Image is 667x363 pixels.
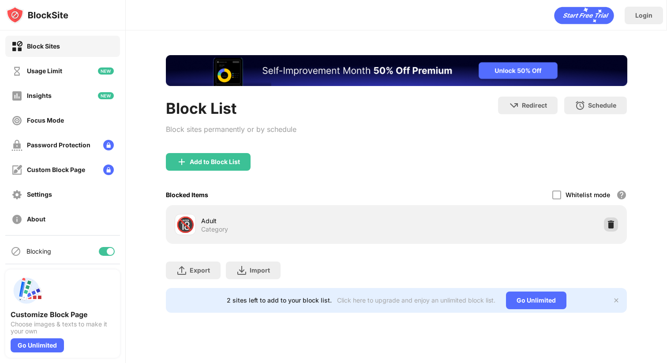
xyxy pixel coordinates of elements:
[6,6,68,24] img: logo-blocksite.svg
[588,101,616,110] div: Schedule
[11,214,22,225] img: about-off.svg
[613,297,620,304] img: x-button.svg
[27,66,62,76] div: Usage Limit
[103,165,114,175] img: lock-menu.svg
[98,92,114,99] img: new-icon.svg
[522,101,547,110] div: Redirect
[11,275,42,307] img: push-custom-page.svg
[566,190,610,200] div: Whitelist mode
[11,41,22,52] img: block-on.svg
[11,115,22,126] img: focus-off.svg
[11,310,115,319] div: Customize Block Page
[26,247,51,256] div: Blocking
[27,190,52,199] div: Settings
[11,165,22,176] img: customize-block-page-off.svg
[11,321,115,335] div: Choose images & texts to make it your own
[27,116,64,125] div: Focus Mode
[11,189,22,200] img: settings-off.svg
[98,67,114,75] img: new-icon.svg
[201,216,397,225] div: Adult
[337,296,495,305] div: Click here to upgrade and enjoy an unlimited block list.
[227,296,332,305] div: 2 sites left to add to your block list.
[27,41,60,51] div: Block Sites
[506,292,566,309] div: Go Unlimited
[11,338,64,352] div: Go Unlimited
[27,165,85,175] div: Custom Block Page
[554,7,614,24] div: animation
[201,225,228,233] div: Category
[103,140,114,150] img: lock-menu.svg
[635,11,652,20] div: Login
[27,91,52,101] div: Insights
[176,216,195,234] div: 🔞
[166,124,296,135] div: Block sites permanently or by schedule
[27,140,90,150] div: Password Protection
[166,55,627,86] iframe: Banner
[11,90,22,101] img: insights-off.svg
[250,266,270,275] div: Import
[166,190,208,200] div: Blocked Items
[190,266,210,275] div: Export
[11,246,21,257] img: blocking-icon.svg
[11,140,22,151] img: password-protection-off.svg
[190,158,240,165] div: Add to Block List
[166,97,296,120] div: Block List
[27,214,45,224] div: About
[11,66,22,77] img: time-usage-off.svg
